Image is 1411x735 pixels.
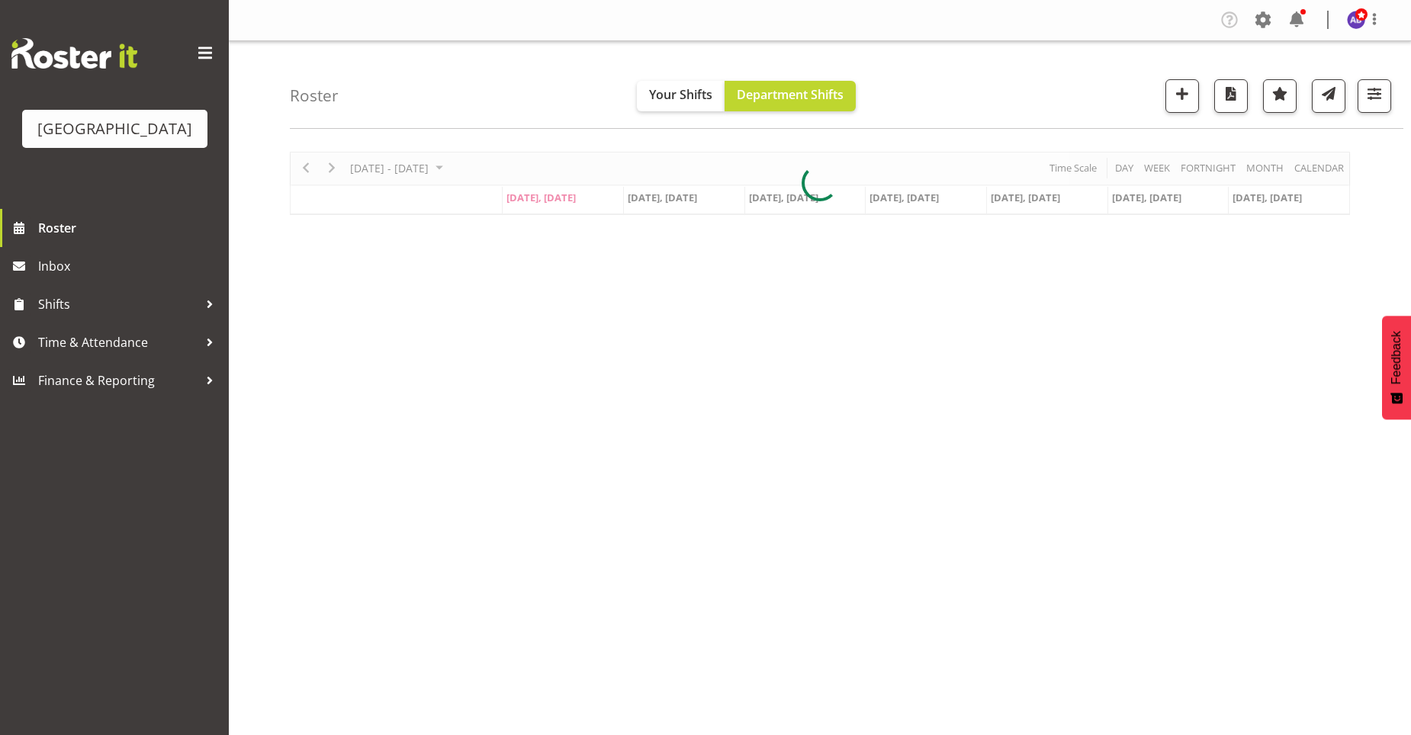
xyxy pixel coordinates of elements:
[725,81,856,111] button: Department Shifts
[1214,79,1248,113] button: Download a PDF of the roster according to the set date range.
[649,86,712,103] span: Your Shifts
[290,87,339,104] h4: Roster
[1312,79,1345,113] button: Send a list of all shifts for the selected filtered period to all rostered employees.
[737,86,844,103] span: Department Shifts
[37,117,192,140] div: [GEOGRAPHIC_DATA]
[1165,79,1199,113] button: Add a new shift
[11,38,137,69] img: Rosterit website logo
[1358,79,1391,113] button: Filter Shifts
[38,293,198,316] span: Shifts
[38,331,198,354] span: Time & Attendance
[1263,79,1297,113] button: Highlight an important date within the roster.
[1382,316,1411,419] button: Feedback - Show survey
[637,81,725,111] button: Your Shifts
[1347,11,1365,29] img: amber-jade-brass10310.jpg
[38,369,198,392] span: Finance & Reporting
[38,255,221,278] span: Inbox
[1390,331,1403,384] span: Feedback
[38,217,221,239] span: Roster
